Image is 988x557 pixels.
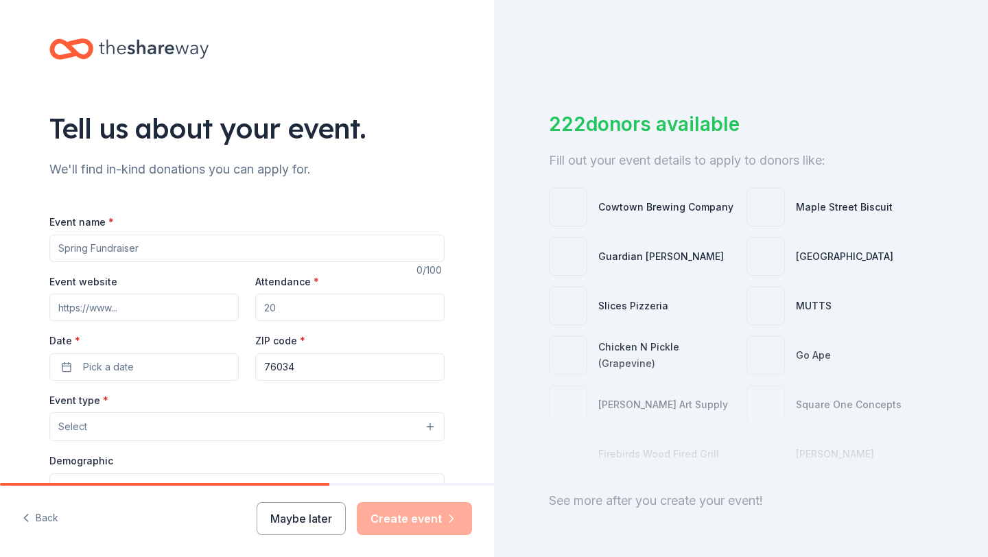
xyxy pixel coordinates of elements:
[747,189,784,226] img: photo for Maple Street Biscuit
[550,238,587,275] img: photo for Guardian Angel Device
[598,199,733,215] div: Cowtown Brewing Company
[255,294,445,321] input: 20
[49,158,445,180] div: We'll find in-kind donations you can apply for.
[255,275,319,289] label: Attendance
[796,199,893,215] div: Maple Street Biscuit
[796,298,832,314] div: MUTTS
[58,418,87,435] span: Select
[747,287,784,324] img: photo for MUTTS
[22,504,58,533] button: Back
[255,334,305,348] label: ZIP code
[49,215,114,229] label: Event name
[49,294,239,321] input: https://www...
[598,248,724,265] div: Guardian [PERSON_NAME]
[550,189,587,226] img: photo for Cowtown Brewing Company
[49,394,108,407] label: Event type
[58,479,87,496] span: Select
[747,238,784,275] img: photo for Dickies Arena
[549,110,933,139] div: 222 donors available
[598,298,668,314] div: Slices Pizzeria
[49,235,445,262] input: Spring Fundraiser
[549,490,933,512] div: See more after you create your event!
[49,275,117,289] label: Event website
[83,359,134,375] span: Pick a date
[416,262,445,278] div: 0 /100
[49,353,239,381] button: Pick a date
[49,473,445,502] button: Select
[796,248,893,265] div: [GEOGRAPHIC_DATA]
[49,454,113,468] label: Demographic
[255,353,445,381] input: 12345 (U.S. only)
[549,150,933,171] div: Fill out your event details to apply to donors like:
[550,287,587,324] img: photo for Slices Pizzeria
[257,502,346,535] button: Maybe later
[49,334,239,348] label: Date
[49,412,445,441] button: Select
[49,109,445,147] div: Tell us about your event.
